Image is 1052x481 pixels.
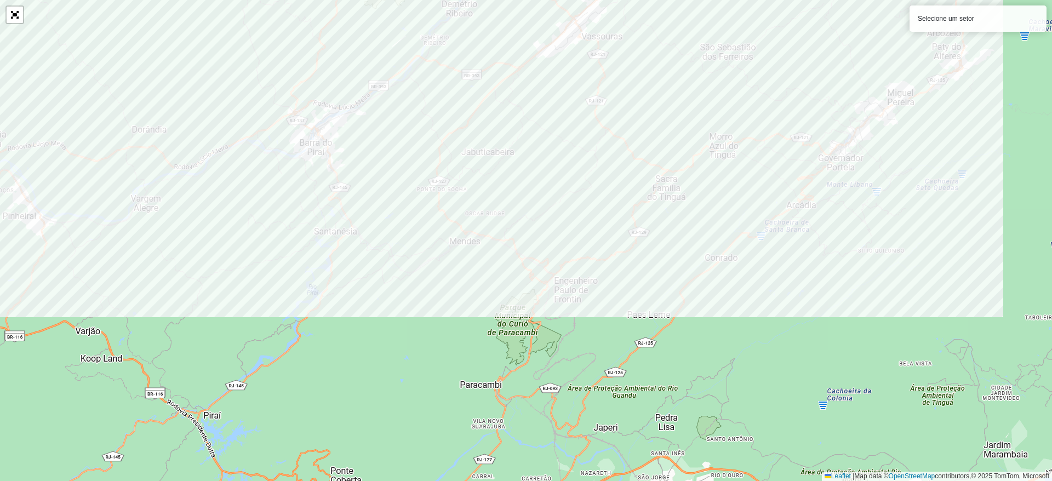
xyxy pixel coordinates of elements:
a: OpenStreetMap [889,472,935,480]
a: Leaflet [825,472,851,480]
span: | [853,472,854,480]
div: Map data © contributors,© 2025 TomTom, Microsoft [822,472,1052,481]
a: Abrir mapa em tela cheia [7,7,23,23]
div: Selecione um setor [910,5,1047,32]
